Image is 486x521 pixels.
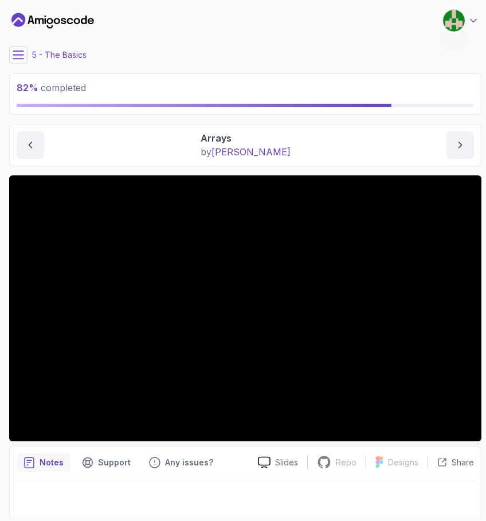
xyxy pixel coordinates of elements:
[388,457,418,468] p: Designs
[98,457,131,468] p: Support
[142,453,220,472] button: Feedback button
[211,146,291,158] span: [PERSON_NAME]
[336,457,356,468] p: Repo
[9,175,481,441] iframe: 17 - Arrays
[165,457,213,468] p: Any issues?
[75,453,138,472] button: Support button
[428,457,474,468] button: Share
[249,456,307,468] a: Slides
[40,457,64,468] p: Notes
[442,9,479,32] button: user profile image
[275,457,298,468] p: Slides
[443,10,465,32] img: user profile image
[452,457,474,468] p: Share
[201,145,291,159] p: by
[17,82,86,93] span: completed
[32,49,87,61] p: 5 - The Basics
[17,82,38,93] span: 82 %
[17,453,70,472] button: notes button
[446,131,474,159] button: next content
[11,11,94,30] a: Dashboard
[17,131,44,159] button: previous content
[201,131,291,145] p: Arrays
